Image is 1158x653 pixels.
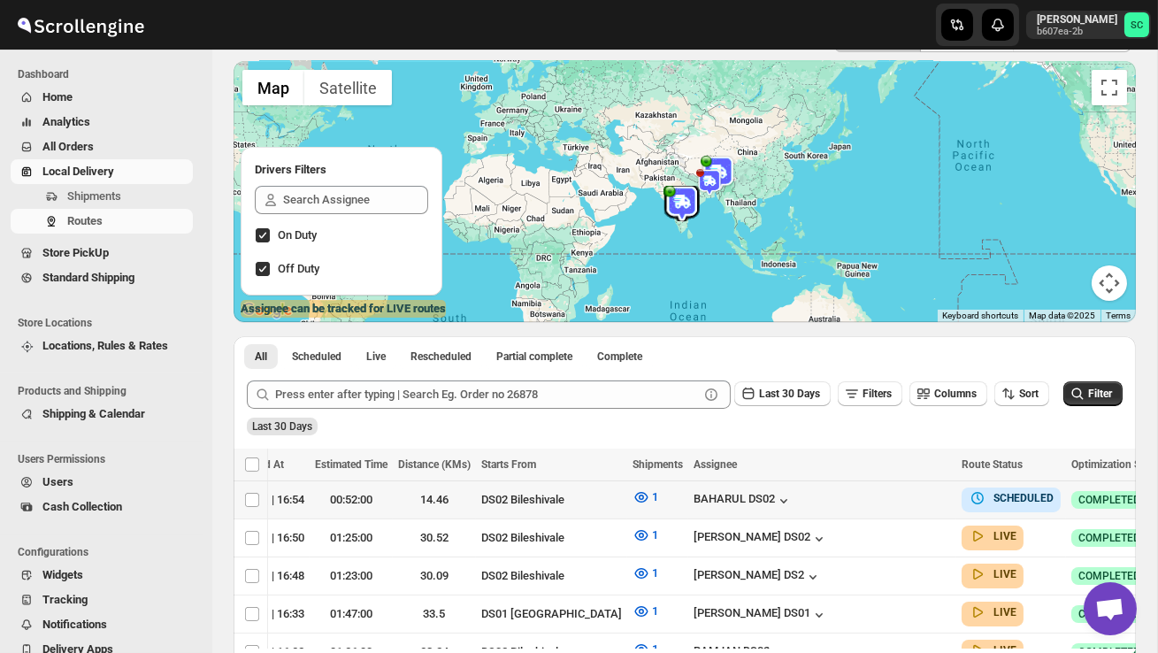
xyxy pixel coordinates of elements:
span: Locations, Rules & Rates [42,339,168,352]
button: Home [11,85,193,110]
div: DS01 [GEOGRAPHIC_DATA] [481,605,622,623]
span: Scheduled [292,350,341,364]
div: DS02 Bileshivale [481,529,622,547]
button: All Orders [11,134,193,159]
button: Map camera controls [1092,265,1127,301]
span: All [255,350,267,364]
button: Tracking [11,588,193,612]
span: Starts From [481,458,536,471]
p: [PERSON_NAME] [1037,12,1117,27]
button: 1 [622,521,669,549]
input: Press enter after typing | Search Eg. Order no 26878 [275,380,699,409]
span: Assignee [694,458,737,471]
button: Routes [11,209,193,234]
button: Last 30 Days [734,381,831,406]
button: Analytics [11,110,193,134]
button: Columns [909,381,987,406]
span: Shipments [633,458,683,471]
button: 1 [622,559,669,588]
div: 14.46 [398,491,471,509]
button: Toggle fullscreen view [1092,70,1127,105]
h2: Drivers Filters [255,161,428,179]
b: LIVE [993,606,1016,618]
input: Search Assignee [283,186,428,214]
text: SC [1131,19,1143,31]
span: Shipping & Calendar [42,407,145,420]
button: Cash Collection [11,495,193,519]
button: Filter [1063,381,1123,406]
span: Analytics [42,115,90,128]
span: Filters [863,388,892,400]
label: Assignee can be tracked for LIVE routes [241,300,446,318]
img: ScrollEngine [14,3,147,47]
span: Local Delivery [42,165,114,178]
span: Home [42,90,73,104]
span: Estimated Time [315,458,387,471]
button: Users [11,470,193,495]
span: Live [366,350,386,364]
button: Notifications [11,612,193,637]
span: Complete [597,350,642,364]
div: [DATE] | 16:33 [234,605,304,623]
div: [DATE] | 16:54 [234,491,304,509]
span: Standard Shipping [42,271,134,284]
span: Store Locations [18,316,200,330]
button: LIVE [969,565,1016,583]
button: Sort [994,381,1049,406]
span: 1 [652,604,658,618]
button: Shipping & Calendar [11,402,193,426]
button: [PERSON_NAME] DS01 [694,606,828,624]
button: Locations, Rules & Rates [11,334,193,358]
span: Partial complete [496,350,572,364]
span: COMPLETED [1078,569,1140,583]
button: Filters [838,381,902,406]
span: Map data ©2025 [1029,311,1095,320]
span: Cash Collection [42,500,122,513]
div: 30.09 [398,567,471,585]
span: Dashboard [18,67,200,81]
button: Keyboard shortcuts [942,310,1018,322]
button: BAHARUL DS02 [694,492,793,510]
span: Products and Shipping [18,384,200,398]
div: DS02 Bileshivale [481,491,622,509]
span: COMPLETED [1078,607,1140,621]
a: Terms (opens in new tab) [1106,311,1131,320]
span: Shipments [67,189,121,203]
span: Off Duty [278,262,319,275]
span: Users Permissions [18,452,200,466]
a: Open this area in Google Maps (opens a new window) [238,299,296,322]
span: Route Status [962,458,1023,471]
span: 1 [652,490,658,503]
span: Rescheduled [410,350,472,364]
span: 1 [652,528,658,542]
div: [DATE] | 16:50 [234,529,304,547]
button: [PERSON_NAME] DS2 [694,568,822,586]
b: LIVE [993,568,1016,580]
div: DS02 Bileshivale [481,567,622,585]
button: 1 [622,483,669,511]
span: Filter [1088,388,1112,400]
span: Widgets [42,568,83,581]
span: Users [42,475,73,488]
span: Configurations [18,545,200,559]
b: LIVE [993,530,1016,542]
div: 01:47:00 [315,605,387,623]
span: Store PickUp [42,246,109,259]
button: Show street map [242,70,304,105]
span: Sanjay chetri [1124,12,1149,37]
div: 00:52:00 [315,491,387,509]
span: Notifications [42,618,107,631]
span: On Duty [278,228,317,242]
button: LIVE [969,603,1016,621]
button: [PERSON_NAME] DS02 [694,530,828,548]
div: 33.5 [398,605,471,623]
span: Distance (KMs) [398,458,471,471]
div: 01:25:00 [315,529,387,547]
button: SCHEDULED [969,489,1054,507]
span: Last 30 Days [759,388,820,400]
span: Routes [67,214,103,227]
button: Widgets [11,563,193,588]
